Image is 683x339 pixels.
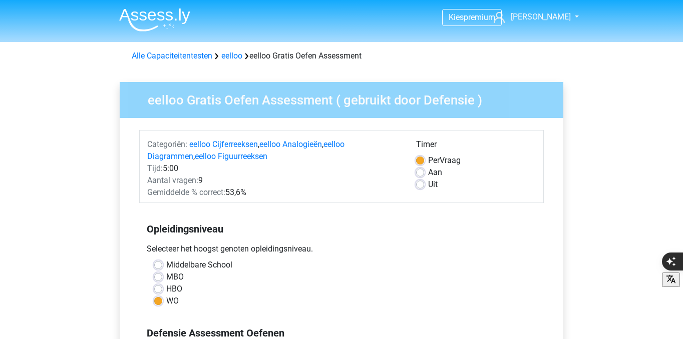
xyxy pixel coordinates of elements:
span: Categoriën: [147,139,187,149]
span: premium [464,12,495,22]
h5: Opleidingsniveau [147,219,536,239]
a: [PERSON_NAME] [490,11,572,23]
a: eelloo Analogieën [259,139,322,149]
label: MBO [166,271,184,283]
div: 53,6% [140,186,409,198]
span: Per [428,155,440,165]
span: Tijd: [147,163,163,173]
a: eelloo Figuurreeksen [195,151,267,161]
label: Middelbare School [166,259,232,271]
div: 5:00 [140,162,409,174]
div: eelloo Gratis Oefen Assessment [128,50,555,62]
a: Kiespremium [443,10,501,24]
label: Aan [428,166,442,178]
span: Gemiddelde % correct: [147,187,225,197]
div: Selecteer het hoogst genoten opleidingsniveau. [139,243,544,259]
label: Vraag [428,154,461,166]
h5: Defensie Assessment Oefenen [147,327,536,339]
div: , , , [140,138,409,162]
a: eelloo Cijferreeksen [189,139,258,149]
span: [PERSON_NAME] [511,12,571,21]
label: WO [166,295,179,307]
label: Uit [428,178,438,190]
a: Alle Capaciteitentesten [132,51,212,60]
a: eelloo [221,51,242,60]
span: Aantal vragen: [147,175,198,185]
div: 9 [140,174,409,186]
h3: eelloo Gratis Oefen Assessment ( gebruikt door Defensie ) [136,88,556,108]
label: HBO [166,283,182,295]
div: Timer [416,138,536,154]
img: Assessly [119,8,190,31]
span: Kies [449,12,464,22]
